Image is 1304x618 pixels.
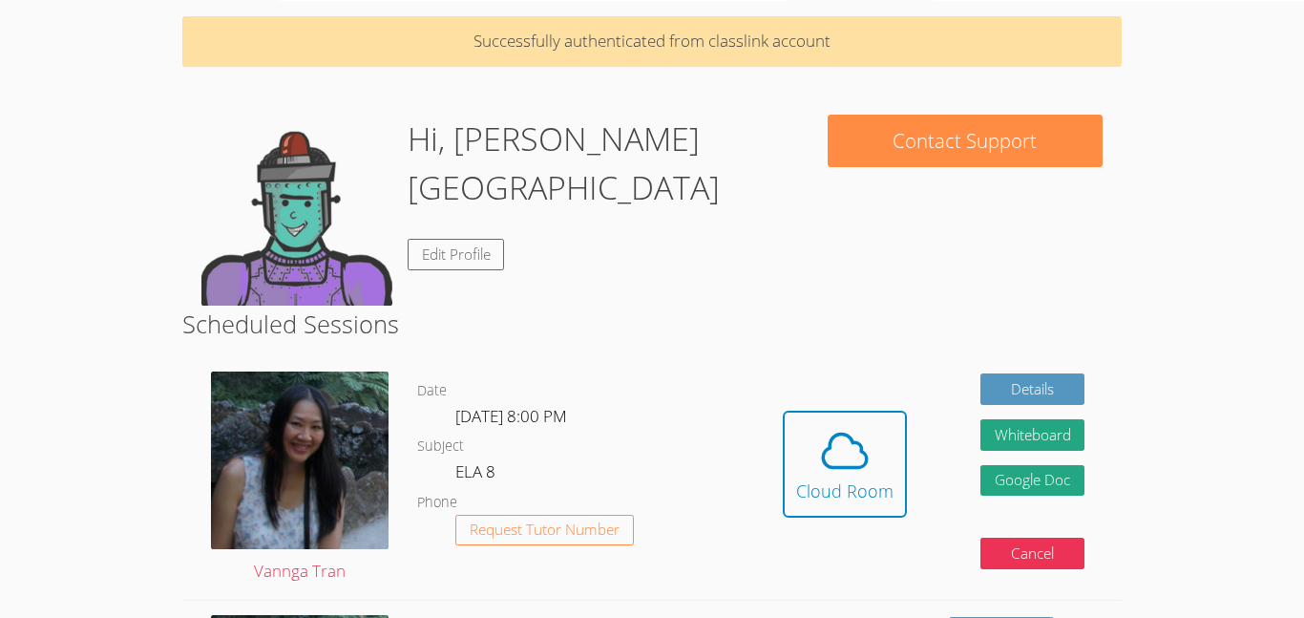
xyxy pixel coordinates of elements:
[455,515,634,546] button: Request Tutor Number
[182,16,1122,67] p: Successfully authenticated from classlink account
[417,379,447,403] dt: Date
[796,478,894,504] div: Cloud Room
[980,465,1085,497] a: Google Doc
[455,405,567,427] span: [DATE] 8:00 PM
[211,372,389,586] a: Vannga Tran
[828,115,1103,167] button: Contact Support
[417,435,464,458] dt: Subject
[980,373,1085,405] a: Details
[182,306,1122,342] h2: Scheduled Sessions
[455,458,499,491] dd: ELA 8
[783,411,907,518] button: Cloud Room
[201,115,392,306] img: default.png
[980,419,1085,451] button: Whiteboard
[408,239,505,270] a: Edit Profile
[470,522,620,537] span: Request Tutor Number
[980,538,1085,569] button: Cancel
[211,372,389,549] img: avatar.png
[417,491,457,515] dt: Phone
[408,115,789,212] h1: Hi, [PERSON_NAME][GEOGRAPHIC_DATA]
